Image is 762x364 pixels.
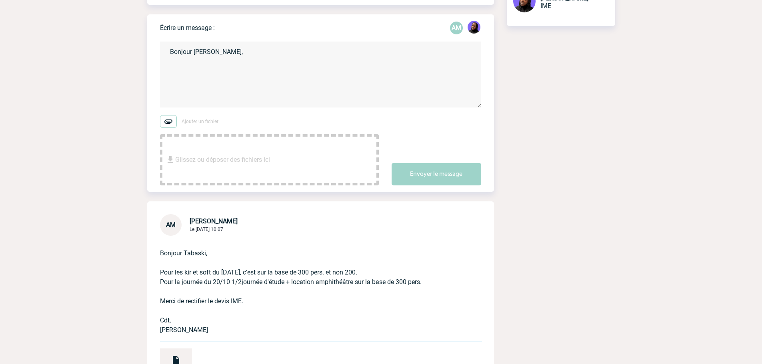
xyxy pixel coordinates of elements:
span: Glissez ou déposer des fichiers ici [175,140,270,180]
p: Écrire un message : [160,24,215,32]
p: AM [450,22,463,34]
span: Ajouter un fichier [182,119,218,124]
img: file_download.svg [166,155,175,165]
div: Tabaski THIAM [468,21,480,35]
span: IME [540,2,551,10]
button: Envoyer le message [392,163,481,185]
div: Aurélie MORO [450,22,463,34]
p: Bonjour Tabaski, Pour les kir et soft du [DATE], c'est sur la base de 300 pers. et non 200. Pour ... [160,236,459,335]
span: Le [DATE] 10:07 [190,227,223,232]
a: DEVIS_IDEAL_MEETINGS_&_EVENTS_7598.PDF [147,353,192,360]
span: [PERSON_NAME] [190,217,238,225]
span: AM [166,221,176,229]
img: 131349-0.png [468,21,480,34]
